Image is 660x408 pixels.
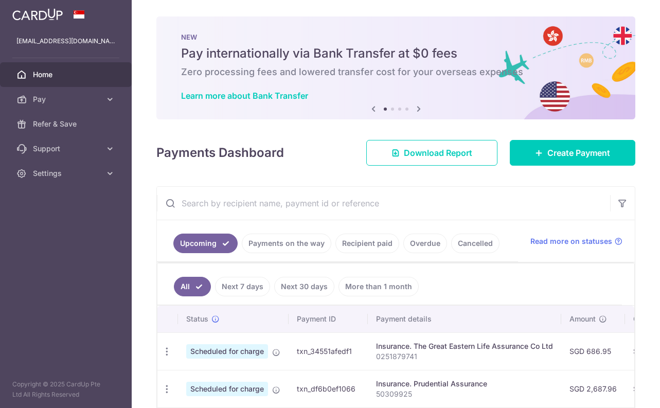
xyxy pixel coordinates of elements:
[174,277,211,296] a: All
[33,69,101,80] span: Home
[366,140,497,166] a: Download Report
[530,236,612,246] span: Read more on statuses
[156,144,284,162] h4: Payments Dashboard
[368,306,561,332] th: Payment details
[186,344,268,359] span: Scheduled for charge
[186,382,268,396] span: Scheduled for charge
[376,341,553,351] div: Insurance. The Great Eastern Life Assurance Co Ltd
[561,332,625,370] td: SGD 686.95
[181,66,611,78] h6: Zero processing fees and lowered transfer cost for your overseas expenses
[156,16,635,119] img: Bank transfer banner
[181,91,308,101] a: Learn more about Bank Transfer
[186,314,208,324] span: Status
[376,351,553,362] p: 0251879741
[404,147,472,159] span: Download Report
[403,234,447,253] a: Overdue
[561,370,625,407] td: SGD 2,687.96
[289,370,368,407] td: txn_df6b0ef1066
[181,45,611,62] h5: Pay internationally via Bank Transfer at $0 fees
[289,332,368,370] td: txn_34551afedf1
[181,33,611,41] p: NEW
[289,306,368,332] th: Payment ID
[547,147,610,159] span: Create Payment
[530,236,622,246] a: Read more on statuses
[338,277,419,296] a: More than 1 month
[376,389,553,399] p: 50309925
[335,234,399,253] a: Recipient paid
[173,234,238,253] a: Upcoming
[33,119,101,129] span: Refer & Save
[242,234,331,253] a: Payments on the way
[451,234,500,253] a: Cancelled
[274,277,334,296] a: Next 30 days
[157,187,610,220] input: Search by recipient name, payment id or reference
[215,277,270,296] a: Next 7 days
[33,144,101,154] span: Support
[376,379,553,389] div: Insurance. Prudential Assurance
[33,94,101,104] span: Pay
[569,314,596,324] span: Amount
[510,140,635,166] a: Create Payment
[33,168,101,179] span: Settings
[12,8,63,21] img: CardUp
[16,36,115,46] p: [EMAIL_ADDRESS][DOMAIN_NAME]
